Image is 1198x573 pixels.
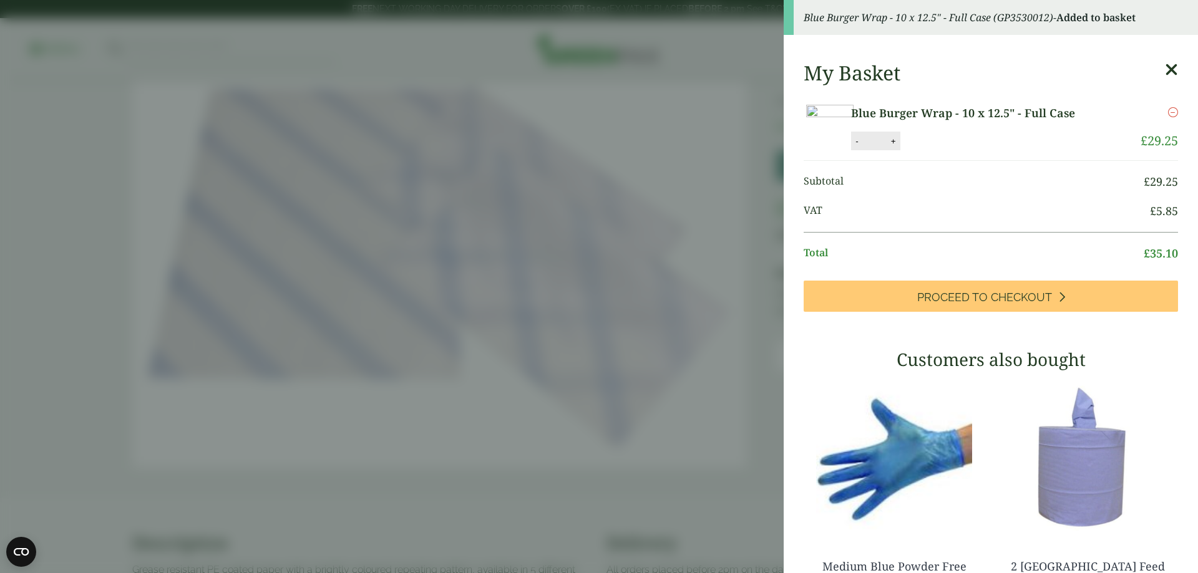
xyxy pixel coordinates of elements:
[1144,174,1178,189] bdi: 29.25
[804,11,1053,24] em: Blue Burger Wrap - 10 x 12.5" - Full Case (GP3530012)
[1144,246,1150,261] span: £
[6,537,36,567] button: Open CMP widget
[804,61,900,85] h2: My Basket
[887,136,900,147] button: +
[1056,11,1136,24] strong: Added to basket
[804,281,1178,312] a: Proceed to Checkout
[804,349,1178,370] h3: Customers also bought
[1168,105,1178,120] a: Remove this item
[804,173,1144,190] span: Subtotal
[1141,132,1178,149] bdi: 29.25
[917,291,1052,304] span: Proceed to Checkout
[804,245,1144,262] span: Total
[997,379,1178,535] img: 3630017-2-Ply-Blue-Centre-Feed-104m
[1144,246,1178,261] bdi: 35.10
[804,379,985,535] img: 4130015J-Blue-Vinyl-Powder-Free-Gloves-Medium
[1150,203,1156,218] span: £
[1150,203,1178,218] bdi: 5.85
[852,136,862,147] button: -
[1141,132,1147,149] span: £
[804,203,1150,219] span: VAT
[851,105,1108,122] a: Blue Burger Wrap - 10 x 12.5" - Full Case
[1144,174,1150,189] span: £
